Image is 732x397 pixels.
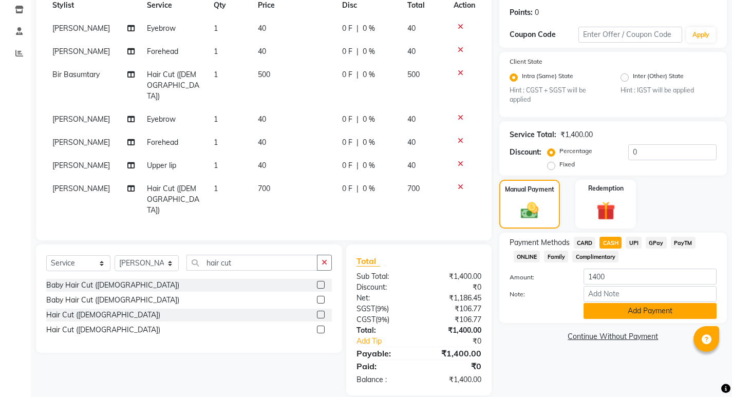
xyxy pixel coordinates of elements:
[559,146,592,156] label: Percentage
[46,310,160,320] div: Hair Cut ([DEMOGRAPHIC_DATA])
[514,251,540,262] span: ONLINE
[574,237,596,249] span: CARD
[588,184,624,193] label: Redemption
[584,286,717,302] input: Add Note
[502,290,576,299] label: Note:
[52,47,110,56] span: [PERSON_NAME]
[363,23,375,34] span: 0 %
[559,160,575,169] label: Fixed
[419,360,489,372] div: ₹0
[407,138,416,147] span: 40
[52,24,110,33] span: [PERSON_NAME]
[356,304,375,313] span: SGST
[147,115,176,124] span: Eyebrow
[52,138,110,147] span: [PERSON_NAME]
[342,183,352,194] span: 0 F
[46,280,179,291] div: Baby Hair Cut ([DEMOGRAPHIC_DATA])
[349,304,419,314] div: ( )
[407,70,420,79] span: 500
[349,360,419,372] div: Paid:
[356,183,359,194] span: |
[578,27,682,43] input: Enter Offer / Coupon Code
[214,115,218,124] span: 1
[258,184,270,193] span: 700
[522,71,573,84] label: Intra (Same) State
[186,255,317,271] input: Search or Scan
[147,24,176,33] span: Eyebrow
[258,138,266,147] span: 40
[356,137,359,148] span: |
[363,160,375,171] span: 0 %
[356,315,376,324] span: CGST
[378,315,387,324] span: 9%
[502,273,576,282] label: Amount:
[349,347,419,360] div: Payable:
[407,24,416,33] span: 40
[419,347,489,360] div: ₹1,400.00
[356,69,359,80] span: |
[258,24,266,33] span: 40
[584,269,717,285] input: Amount
[46,295,179,306] div: Baby Hair Cut ([DEMOGRAPHIC_DATA])
[419,374,489,385] div: ₹1,400.00
[591,199,621,222] img: _gift.svg
[377,305,387,313] span: 9%
[407,161,416,170] span: 40
[147,70,199,101] span: Hair Cut ([DEMOGRAPHIC_DATA])
[214,138,218,147] span: 1
[419,304,489,314] div: ₹106.77
[147,138,178,147] span: Forehead
[686,27,716,43] button: Apply
[349,282,419,293] div: Discount:
[621,86,717,95] small: Hint : IGST will be applied
[646,237,667,249] span: GPay
[214,47,218,56] span: 1
[419,282,489,293] div: ₹0
[544,251,568,262] span: Family
[46,325,160,335] div: Hair Cut ([DEMOGRAPHIC_DATA])
[349,374,419,385] div: Balance :
[419,314,489,325] div: ₹106.77
[356,46,359,57] span: |
[505,185,554,194] label: Manual Payment
[510,7,533,18] div: Points:
[363,69,375,80] span: 0 %
[349,336,430,347] a: Add Tip
[214,24,218,33] span: 1
[510,86,606,105] small: Hint : CGST + SGST will be applied
[671,237,696,249] span: PayTM
[419,325,489,336] div: ₹1,400.00
[52,115,110,124] span: [PERSON_NAME]
[501,331,725,342] a: Continue Without Payment
[349,314,419,325] div: ( )
[510,129,556,140] div: Service Total:
[510,57,542,66] label: Client State
[599,237,622,249] span: CASH
[572,251,618,262] span: Complimentary
[510,237,570,248] span: Payment Methods
[510,29,578,40] div: Coupon Code
[363,46,375,57] span: 0 %
[214,70,218,79] span: 1
[52,70,100,79] span: Bir Basumtary
[510,147,541,158] div: Discount:
[349,325,419,336] div: Total:
[349,293,419,304] div: Net:
[419,293,489,304] div: ₹1,186.45
[356,160,359,171] span: |
[419,271,489,282] div: ₹1,400.00
[560,129,593,140] div: ₹1,400.00
[258,161,266,170] span: 40
[342,114,352,125] span: 0 F
[52,184,110,193] span: [PERSON_NAME]
[515,200,544,221] img: _cash.svg
[342,46,352,57] span: 0 F
[363,183,375,194] span: 0 %
[258,47,266,56] span: 40
[342,160,352,171] span: 0 F
[535,7,539,18] div: 0
[147,184,199,215] span: Hair Cut ([DEMOGRAPHIC_DATA])
[626,237,642,249] span: UPI
[214,161,218,170] span: 1
[52,161,110,170] span: [PERSON_NAME]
